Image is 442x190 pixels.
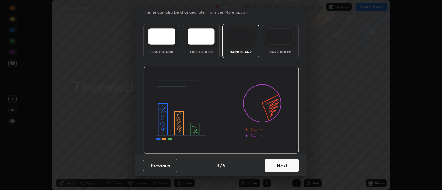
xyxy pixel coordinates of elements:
div: Dark Ruled [267,50,294,54]
h4: / [220,162,222,169]
div: Dark Blank [227,50,254,54]
img: darkTheme.f0cc69e5.svg [227,28,254,45]
h4: 5 [223,162,225,169]
div: Light Blank [148,50,175,54]
p: Theme can also be changed later from the More option [143,9,255,16]
img: lightRuledTheme.5fabf969.svg [188,28,215,45]
img: darkRuledTheme.de295e13.svg [267,28,294,45]
div: Light Ruled [188,50,215,54]
button: Previous [143,159,177,172]
button: Next [265,159,299,172]
img: lightTheme.e5ed3b09.svg [148,28,175,45]
h4: 3 [217,162,219,169]
img: darkThemeBanner.d06ce4a2.svg [143,67,299,154]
